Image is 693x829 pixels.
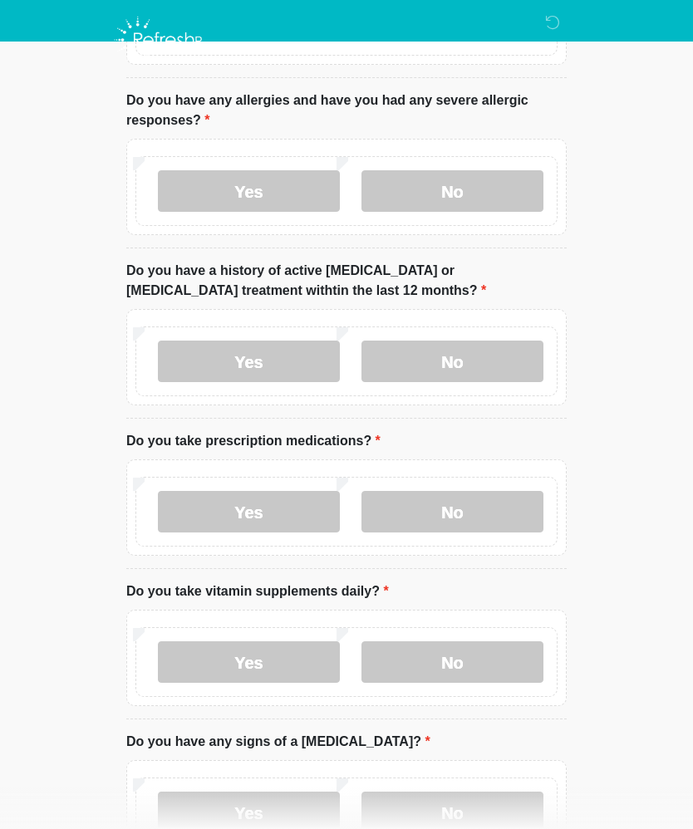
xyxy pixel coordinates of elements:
[361,641,543,683] label: No
[126,581,389,601] label: Do you take vitamin supplements daily?
[126,261,567,301] label: Do you have a history of active [MEDICAL_DATA] or [MEDICAL_DATA] treatment withtin the last 12 mo...
[126,732,430,752] label: Do you have any signs of a [MEDICAL_DATA]?
[361,491,543,532] label: No
[110,12,210,67] img: Refresh RX Logo
[158,170,340,212] label: Yes
[361,341,543,382] label: No
[126,431,381,451] label: Do you take prescription medications?
[158,641,340,683] label: Yes
[158,341,340,382] label: Yes
[126,91,567,130] label: Do you have any allergies and have you had any severe allergic responses?
[361,170,543,212] label: No
[158,491,340,532] label: Yes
